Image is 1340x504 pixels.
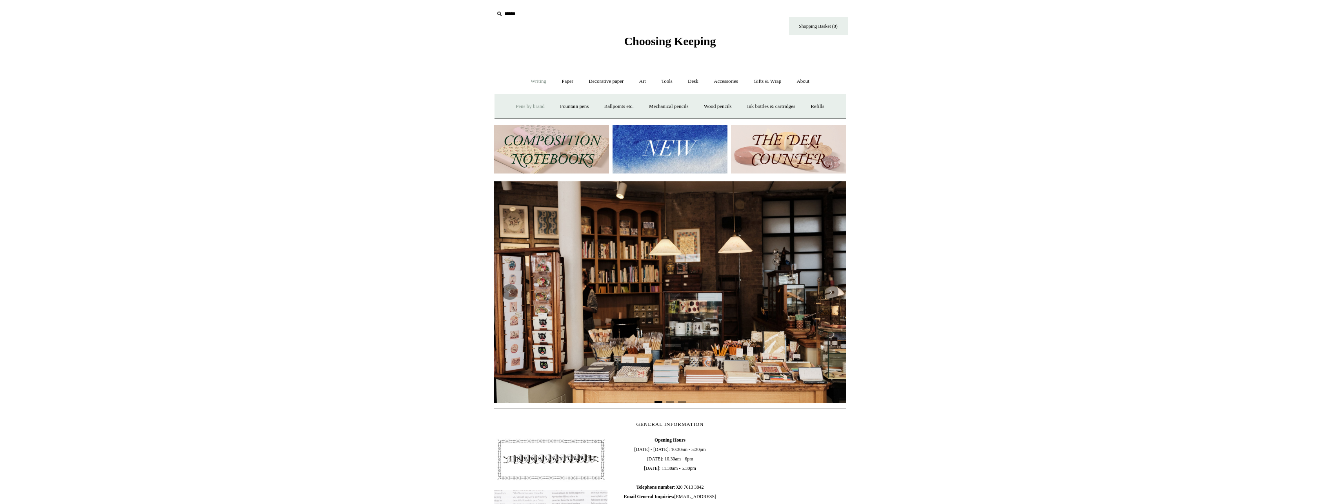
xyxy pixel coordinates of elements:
[509,96,552,117] a: Pens by brand
[654,71,680,92] a: Tools
[636,484,676,490] b: Telephone number
[494,181,846,403] img: 20250131 INSIDE OF THE SHOP.jpg__PID:b9484a69-a10a-4bde-9e8d-1408d3d5e6ad
[597,96,641,117] a: Ballpoints etc.
[524,71,553,92] a: Writing
[632,71,653,92] a: Art
[582,71,631,92] a: Decorative paper
[666,401,674,403] button: Page 2
[697,96,739,117] a: Wood pencils
[642,96,696,117] a: Mechanical pencils
[674,484,675,490] b: :
[624,35,716,47] span: Choosing Keeping
[624,41,716,46] a: Choosing Keeping
[804,96,831,117] a: Refills
[494,125,609,174] img: 202302 Composition ledgers.jpg__PID:69722ee6-fa44-49dd-a067-31375e5d54ec
[555,71,580,92] a: Paper
[789,71,816,92] a: About
[553,96,596,117] a: Fountain pens
[678,401,686,403] button: Page 3
[740,96,802,117] a: Ink bottles & cartridges
[613,125,727,174] img: New.jpg__PID:f73bdf93-380a-4a35-bcfe-7823039498e1
[624,494,675,499] b: Email General Inquiries:
[789,17,848,35] a: Shopping Basket (0)
[823,284,838,300] button: Next
[655,437,685,443] b: Opening Hours
[746,71,788,92] a: Gifts & Wrap
[681,71,705,92] a: Desk
[502,284,518,300] button: Previous
[636,421,704,427] span: GENERAL INFORMATION
[731,125,846,174] img: The Deli Counter
[707,71,745,92] a: Accessories
[655,401,662,403] button: Page 1
[494,435,608,484] img: pf-4db91bb9--1305-Newsletter-Button_1200x.jpg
